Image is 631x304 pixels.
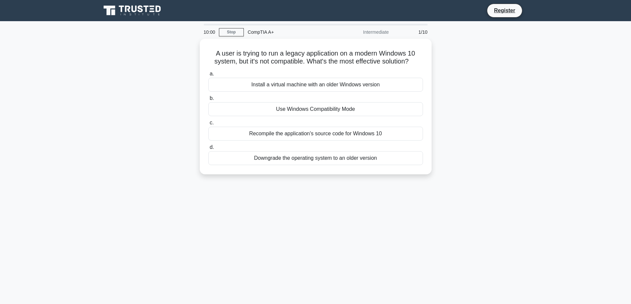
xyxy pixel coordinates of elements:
[208,78,423,92] div: Install a virtual machine with an older Windows version
[210,95,214,101] span: b.
[208,151,423,165] div: Downgrade the operating system to an older version
[208,102,423,116] div: Use Windows Compatibility Mode
[490,6,519,15] a: Register
[210,144,214,150] span: d.
[208,49,424,66] h5: A user is trying to run a legacy application on a modern Windows 10 system, but it's not compatib...
[210,71,214,76] span: a.
[200,25,219,39] div: 10:00
[393,25,432,39] div: 1/10
[210,120,214,125] span: c.
[208,127,423,141] div: Recompile the application's source code for Windows 10
[335,25,393,39] div: Intermediate
[219,28,244,36] a: Stop
[244,25,335,39] div: CompTIA A+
